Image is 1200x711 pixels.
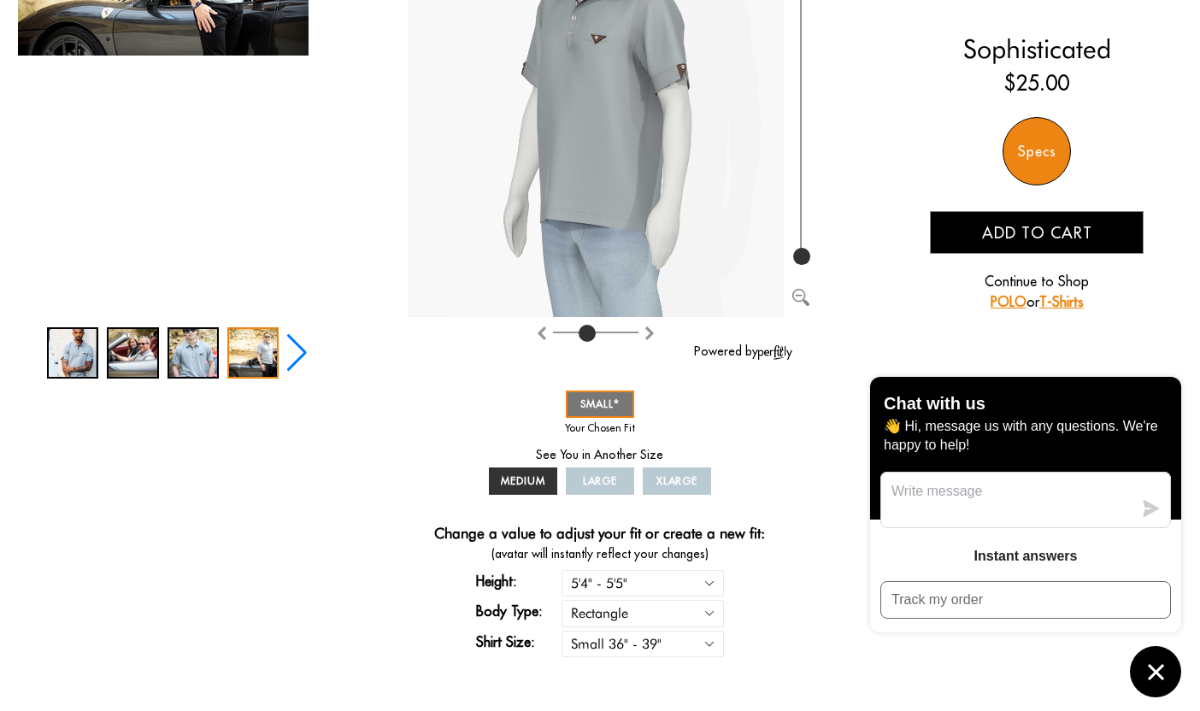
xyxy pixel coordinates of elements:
[168,327,219,379] div: 3 / 5
[1003,117,1071,185] div: Specs
[580,397,620,410] span: SMALL
[285,334,309,372] div: Next slide
[643,326,656,340] img: Rotate counter clockwise
[930,271,1144,312] p: Continue to Shop or
[1004,68,1069,98] ins: $25.00
[991,293,1026,310] a: POLO
[694,344,792,359] a: Powered by
[758,345,792,360] img: perfitly-logo_73ae6c82-e2e3-4a36-81b1-9e913f6ac5a1.png
[656,474,698,487] span: XLARGE
[930,211,1144,254] button: Add to cart
[434,525,765,545] h4: Change a value to adjust your fit or create a new fit:
[535,326,549,340] img: Rotate clockwise
[792,285,809,303] button: Zoom out
[227,327,279,379] div: 4 / 5
[792,289,809,306] img: Zoom out
[476,601,562,621] label: Body Type:
[982,223,1092,243] span: Add to cart
[501,474,545,487] span: MEDIUM
[47,327,98,379] div: 1 / 5
[566,467,634,495] a: LARGE
[643,467,711,495] a: XLARGE
[583,474,618,487] span: LARGE
[408,545,792,563] span: (avatar will instantly reflect your changes)
[566,391,634,418] a: SMALL
[489,467,557,495] a: MEDIUM
[1039,293,1084,310] a: T-Shirts
[865,377,1186,697] inbox-online-store-chat: Shopify online store chat
[476,571,562,591] label: Height:
[891,33,1183,64] h2: Sophisticated
[535,321,549,342] button: Rotate clockwise
[107,327,158,379] div: 2 / 5
[476,632,562,652] label: Shirt Size:
[643,321,656,342] button: Rotate counter clockwise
